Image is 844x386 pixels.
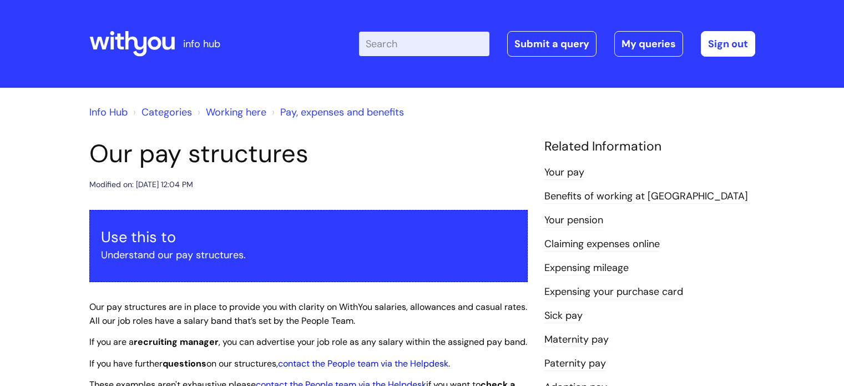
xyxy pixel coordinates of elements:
[89,301,527,327] span: Our pay structures are in place to provide you with clarity on WithYou salaries, allowances and c...
[269,103,404,121] li: Pay, expenses and benefits
[544,189,748,204] a: Benefits of working at [GEOGRAPHIC_DATA]
[544,309,583,323] a: Sick pay
[544,357,606,371] a: Paternity pay
[89,139,528,169] h1: Our pay structures
[544,166,584,180] a: Your pay
[359,31,755,57] div: | -
[544,261,629,275] a: Expensing mileage
[544,139,755,154] h4: Related Information
[544,213,603,228] a: Your pension
[89,358,450,369] span: If you have further on our structures, .
[701,31,755,57] a: Sign out
[359,32,489,56] input: Search
[89,336,527,348] span: If you are a , you can advertise your job role as any salary within the assigned pay band.
[141,106,192,119] a: Categories
[544,333,609,347] a: Maternity pay
[89,106,128,119] a: Info Hub
[507,31,597,57] a: Submit a query
[614,31,683,57] a: My queries
[206,106,266,119] a: Working here
[280,106,404,119] a: Pay, expenses and benefits
[195,103,266,121] li: Working here
[544,285,683,299] a: Expensing your purchase card
[544,237,660,252] a: Claiming expenses online
[130,103,192,121] li: Solution home
[134,336,219,348] strong: recruiting manager
[89,178,193,192] div: Modified on: [DATE] 12:04 PM
[163,358,206,369] strong: questions
[183,35,220,53] p: info hub
[278,358,448,369] a: contact the People team via the Helpdesk
[101,246,516,264] p: Understand our pay structures.
[101,228,516,246] h3: Use this to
